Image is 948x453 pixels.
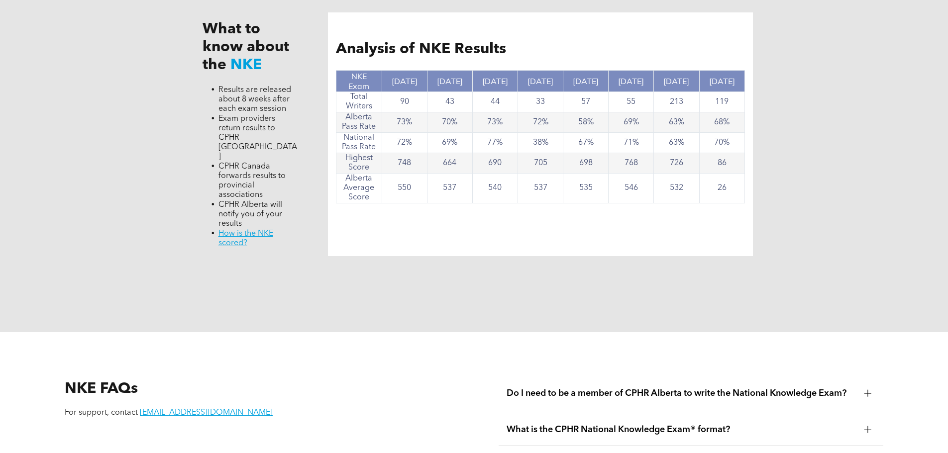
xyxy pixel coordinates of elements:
[654,133,699,153] td: 63%
[230,58,262,73] span: NKE
[336,92,382,112] td: Total Writers
[218,163,286,199] span: CPHR Canada forwards results to provincial associations
[336,153,382,174] td: Highest Score
[518,174,563,203] td: 537
[563,71,609,92] th: [DATE]
[218,201,282,228] span: CPHR Alberta will notify you of your results
[427,92,472,112] td: 43
[563,174,609,203] td: 535
[140,409,273,417] a: [EMAIL_ADDRESS][DOMAIN_NAME]
[427,71,472,92] th: [DATE]
[609,133,654,153] td: 71%
[518,92,563,112] td: 33
[472,153,518,174] td: 690
[518,71,563,92] th: [DATE]
[382,92,427,112] td: 90
[699,92,744,112] td: 119
[654,174,699,203] td: 532
[699,153,744,174] td: 86
[427,112,472,133] td: 70%
[218,230,273,247] a: How is the NKE scored?
[699,133,744,153] td: 70%
[65,381,138,396] span: NKE FAQs
[699,174,744,203] td: 26
[336,133,382,153] td: National Pass Rate
[699,112,744,133] td: 68%
[472,112,518,133] td: 73%
[699,71,744,92] th: [DATE]
[382,71,427,92] th: [DATE]
[609,71,654,92] th: [DATE]
[654,71,699,92] th: [DATE]
[654,153,699,174] td: 726
[65,409,138,417] span: For support, contact
[336,71,382,92] th: NKE Exam
[654,112,699,133] td: 63%
[427,174,472,203] td: 537
[218,86,291,113] span: Results are released about 8 weeks after each exam session
[472,71,518,92] th: [DATE]
[563,133,609,153] td: 67%
[507,424,856,435] span: What is the CPHR National Knowledge Exam® format?
[654,92,699,112] td: 213
[382,133,427,153] td: 72%
[563,153,609,174] td: 698
[427,133,472,153] td: 69%
[609,153,654,174] td: 768
[203,22,289,73] span: What to know about the
[472,92,518,112] td: 44
[563,92,609,112] td: 57
[472,133,518,153] td: 77%
[518,112,563,133] td: 72%
[563,112,609,133] td: 58%
[472,174,518,203] td: 540
[518,133,563,153] td: 38%
[382,174,427,203] td: 550
[336,112,382,133] td: Alberta Pass Rate
[507,388,856,399] span: Do I need to be a member of CPHR Alberta to write the National Knowledge Exam?
[518,153,563,174] td: 705
[382,112,427,133] td: 73%
[382,153,427,174] td: 748
[218,115,297,161] span: Exam providers return results to CPHR [GEOGRAPHIC_DATA]
[609,92,654,112] td: 55
[427,153,472,174] td: 664
[609,112,654,133] td: 69%
[609,174,654,203] td: 546
[336,174,382,203] td: Alberta Average Score
[336,42,506,57] span: Analysis of NKE Results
